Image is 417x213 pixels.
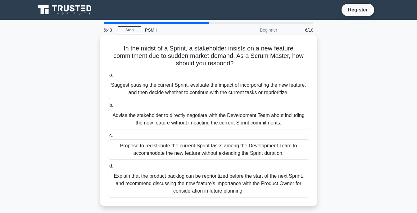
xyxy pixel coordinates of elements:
[141,24,227,36] div: PSM I
[109,163,113,168] span: d.
[108,79,309,99] div: Suggest pausing the current Sprint, evaluate the impact of incorporating the new feature, and the...
[109,72,113,77] span: a.
[107,45,310,67] h5: In the midst of a Sprint, a stakeholder insists on a new feature commitment due to sudden market ...
[109,102,113,108] span: b.
[118,26,141,34] a: Stop
[344,6,371,14] a: Register
[108,109,309,129] div: Advise the stakeholder to directly negotiate with the Development Team about including the new fe...
[227,24,281,36] div: Beginner
[108,139,309,160] div: Propose to redistribute the current Sprint tasks among the Development Team to accommodate the ne...
[109,133,113,138] span: c.
[100,24,118,36] div: 6:43
[108,170,309,198] div: Explain that the product backlog can be reprioritized before the start of the next Sprint, and re...
[281,24,317,36] div: 6/10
